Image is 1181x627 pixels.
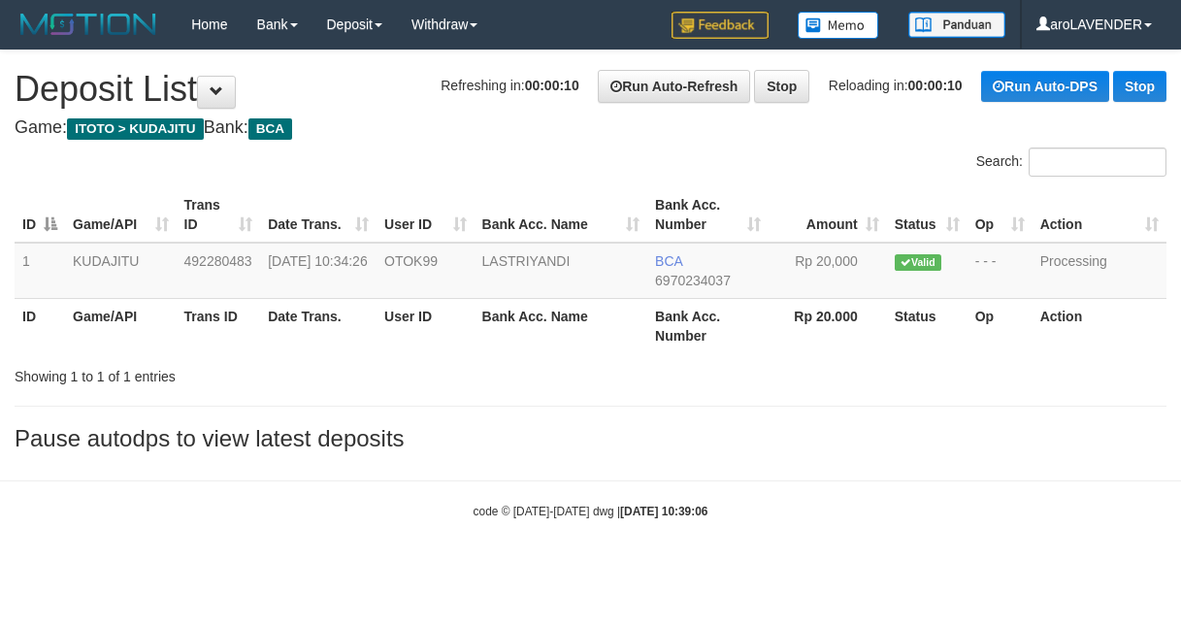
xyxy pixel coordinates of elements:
span: Valid transaction [895,254,941,271]
th: Trans ID [177,298,261,353]
a: Stop [1113,71,1166,102]
th: User ID: activate to sort column ascending [377,187,475,243]
span: OTOK99 [384,253,438,269]
img: Button%20Memo.svg [798,12,879,39]
th: ID [15,298,65,353]
td: KUDAJITU [65,243,177,299]
td: Processing [1033,243,1166,299]
a: Run Auto-Refresh [598,70,750,103]
th: Op: activate to sort column ascending [968,187,1033,243]
th: Op [968,298,1033,353]
th: Game/API [65,298,177,353]
span: ITOTO > KUDAJITU [67,118,204,140]
span: Rp 20,000 [795,253,858,269]
img: panduan.png [908,12,1005,38]
img: MOTION_logo.png [15,10,162,39]
h4: Game: Bank: [15,118,1166,138]
th: Bank Acc. Number: activate to sort column ascending [647,187,769,243]
a: Stop [754,70,809,103]
span: 492280483 [184,253,252,269]
th: Game/API: activate to sort column ascending [65,187,177,243]
img: Feedback.jpg [672,12,769,39]
span: Reloading in: [829,78,963,93]
input: Search: [1029,148,1166,177]
th: Action [1033,298,1166,353]
th: Amount: activate to sort column ascending [769,187,887,243]
a: LASTRIYANDI [482,253,571,269]
strong: [DATE] 10:39:06 [620,505,707,518]
td: - - - [968,243,1033,299]
div: Showing 1 to 1 of 1 entries [15,359,477,386]
span: BCA [655,253,682,269]
span: Copy 6970234037 to clipboard [655,273,731,288]
th: Bank Acc. Name [475,298,648,353]
span: BCA [248,118,292,140]
small: code © [DATE]-[DATE] dwg | [474,505,708,518]
span: Refreshing in: [441,78,578,93]
th: Trans ID: activate to sort column ascending [177,187,261,243]
strong: 00:00:10 [908,78,963,93]
th: ID: activate to sort column descending [15,187,65,243]
label: Search: [976,148,1166,177]
th: Rp 20.000 [769,298,887,353]
span: [DATE] 10:34:26 [268,253,367,269]
th: Bank Acc. Number [647,298,769,353]
td: 1 [15,243,65,299]
th: Bank Acc. Name: activate to sort column ascending [475,187,648,243]
th: Status [887,298,968,353]
h1: Deposit List [15,70,1166,109]
strong: 00:00:10 [525,78,579,93]
th: User ID [377,298,475,353]
th: Date Trans.: activate to sort column ascending [260,187,377,243]
th: Date Trans. [260,298,377,353]
a: Run Auto-DPS [981,71,1109,102]
th: Action: activate to sort column ascending [1033,187,1166,243]
th: Status: activate to sort column ascending [887,187,968,243]
h3: Pause autodps to view latest deposits [15,426,1166,451]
